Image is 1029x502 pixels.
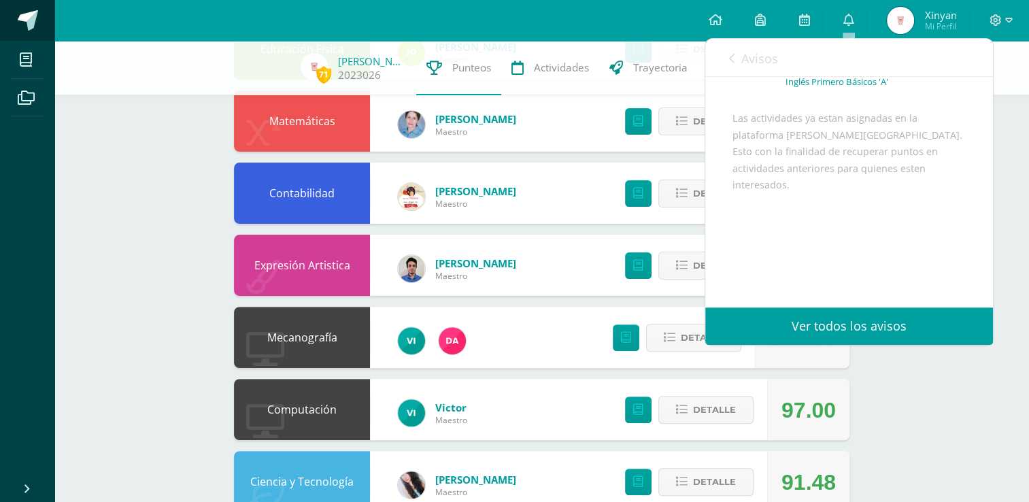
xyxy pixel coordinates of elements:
[435,112,516,126] a: [PERSON_NAME]
[924,8,956,22] span: Xinyan
[693,469,736,495] span: Detalle
[398,183,425,210] img: b72445c9a0edc7b97c5a79956e4ec4a5.png
[741,50,778,67] span: Avisos
[338,68,381,82] a: 2023026
[435,256,516,270] a: [PERSON_NAME]
[924,20,956,32] span: Mi Perfil
[435,198,516,210] span: Maestro
[398,255,425,282] img: 293bfe3af6686560c4f2a33e1594db2d.png
[599,41,698,95] a: Trayectoria
[439,327,466,354] img: 7fc3c4835503b9285f8a1afc2c295d5e.png
[234,90,370,152] div: Matemáticas
[398,399,425,426] img: 660c97483ab80368cdf9bb905889805c.png
[452,61,491,75] span: Punteos
[693,181,736,206] span: Detalle
[887,7,914,34] img: 31c7248459b52d1968276b61d18b5cd8.png
[693,109,736,134] span: Detalle
[534,61,589,75] span: Actividades
[435,473,516,486] a: [PERSON_NAME]
[693,253,736,278] span: Detalle
[658,468,754,496] button: Detalle
[234,379,370,440] div: Computación
[234,307,370,368] div: Mecanografía
[646,324,741,352] button: Detalle
[398,111,425,138] img: 044c0162fa7e0f0b4b3ccbd14fd12260.png
[658,107,754,135] button: Detalle
[435,401,467,414] a: Victor
[681,325,724,350] span: Detalle
[658,180,754,207] button: Detalle
[398,327,425,354] img: 660c97483ab80368cdf9bb905889805c.png
[435,184,516,198] a: [PERSON_NAME]
[705,307,993,345] a: Ver todos los avisos
[781,380,836,441] div: 97.00
[234,163,370,224] div: Contabilidad
[633,61,688,75] span: Trayectoria
[301,53,328,80] img: 31c7248459b52d1968276b61d18b5cd8.png
[658,252,754,280] button: Detalle
[316,66,331,83] span: 71
[234,235,370,296] div: Expresión Artistica
[786,76,888,88] p: Inglés Primero Básicos 'A'
[338,54,406,68] a: [PERSON_NAME]
[435,486,516,498] span: Maestro
[698,41,793,95] a: Contactos
[416,41,501,95] a: Punteos
[693,397,736,422] span: Detalle
[732,110,966,293] div: Las actividades ya estan asignadas en la plataforma [PERSON_NAME][GEOGRAPHIC_DATA]. Esto con la f...
[435,414,467,426] span: Maestro
[658,396,754,424] button: Detalle
[501,41,599,95] a: Actividades
[435,270,516,282] span: Maestro
[435,126,516,137] span: Maestro
[398,471,425,499] img: de00e5df6452eeb3b104b8712ab95a0d.png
